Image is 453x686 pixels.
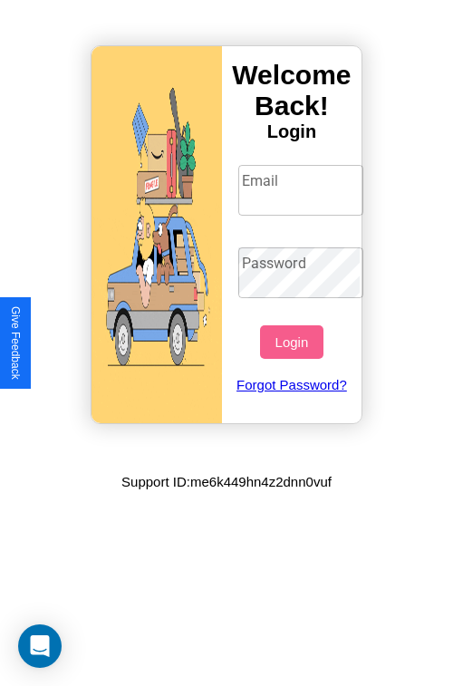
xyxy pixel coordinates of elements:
[121,469,332,494] p: Support ID: me6k449hn4z2dnn0vuf
[18,624,62,668] div: Open Intercom Messenger
[222,121,361,142] h4: Login
[92,46,222,423] img: gif
[229,359,355,411] a: Forgot Password?
[222,60,361,121] h3: Welcome Back!
[9,306,22,380] div: Give Feedback
[260,325,323,359] button: Login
